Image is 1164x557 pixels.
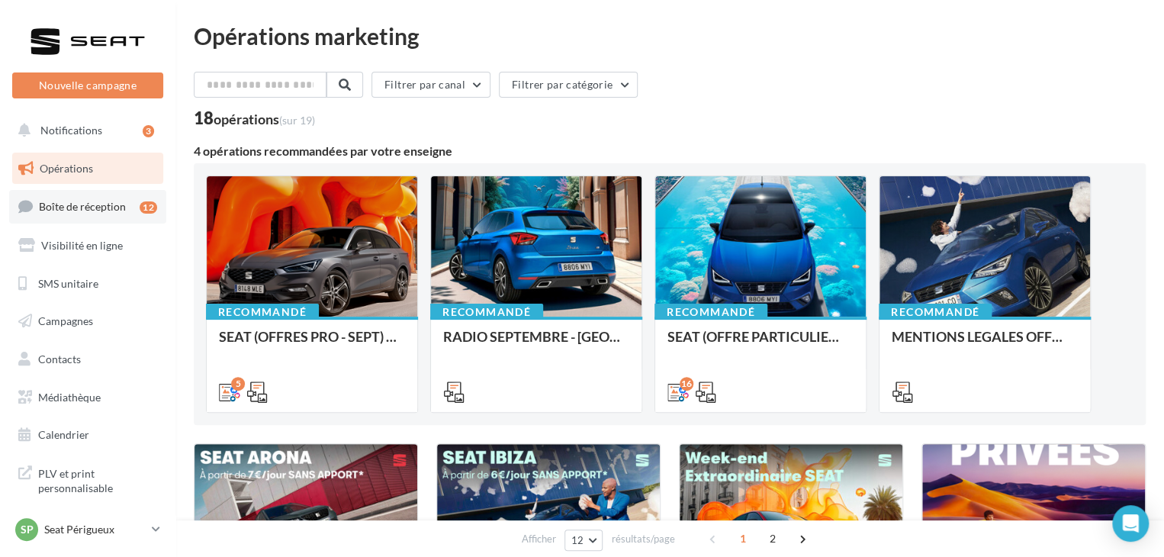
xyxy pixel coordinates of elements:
[38,514,157,547] span: Campagnes DataOnDemand
[231,377,245,391] div: 5
[9,382,166,414] a: Médiathèque
[38,463,157,496] span: PLV et print personnalisable
[214,112,315,126] div: opérations
[667,329,854,359] div: SEAT (OFFRE PARTICULIER - SEPT) - SOCIAL MEDIA
[9,190,166,223] a: Boîte de réception12
[38,314,93,327] span: Campagnes
[654,304,767,320] div: Recommandé
[879,304,992,320] div: Recommandé
[12,515,163,544] a: SP Seat Périgueux
[571,534,584,546] span: 12
[760,526,785,551] span: 2
[9,268,166,300] a: SMS unitaire
[371,72,490,98] button: Filtrer par canal
[443,329,629,359] div: RADIO SEPTEMBRE - [GEOGRAPHIC_DATA] 6€/Jour + Week-end extraordinaire
[9,343,166,375] a: Contacts
[892,329,1078,359] div: MENTIONS LEGALES OFFRES GENERIQUES PRESSE 2025
[9,508,166,553] a: Campagnes DataOnDemand
[40,162,93,175] span: Opérations
[206,304,319,320] div: Recommandé
[611,532,674,546] span: résultats/page
[430,304,543,320] div: Recommandé
[219,329,405,359] div: SEAT (OFFRES PRO - SEPT) - SOCIAL MEDIA
[1112,505,1149,542] div: Open Intercom Messenger
[38,353,81,365] span: Contacts
[38,276,98,289] span: SMS unitaire
[279,114,315,127] span: (sur 19)
[9,153,166,185] a: Opérations
[522,532,556,546] span: Afficher
[21,522,34,537] span: SP
[194,24,1146,47] div: Opérations marketing
[44,522,146,537] p: Seat Périgueux
[38,428,89,441] span: Calendrier
[39,200,126,213] span: Boîte de réception
[194,145,1146,157] div: 4 opérations recommandées par votre enseigne
[499,72,638,98] button: Filtrer par catégorie
[38,391,101,404] span: Médiathèque
[9,457,166,502] a: PLV et print personnalisable
[12,72,163,98] button: Nouvelle campagne
[731,526,755,551] span: 1
[9,419,166,451] a: Calendrier
[143,125,154,137] div: 3
[40,124,102,137] span: Notifications
[9,230,166,262] a: Visibilité en ligne
[9,305,166,337] a: Campagnes
[140,201,157,214] div: 12
[41,239,123,252] span: Visibilité en ligne
[680,377,693,391] div: 16
[194,110,315,127] div: 18
[564,530,603,551] button: 12
[9,114,160,146] button: Notifications 3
